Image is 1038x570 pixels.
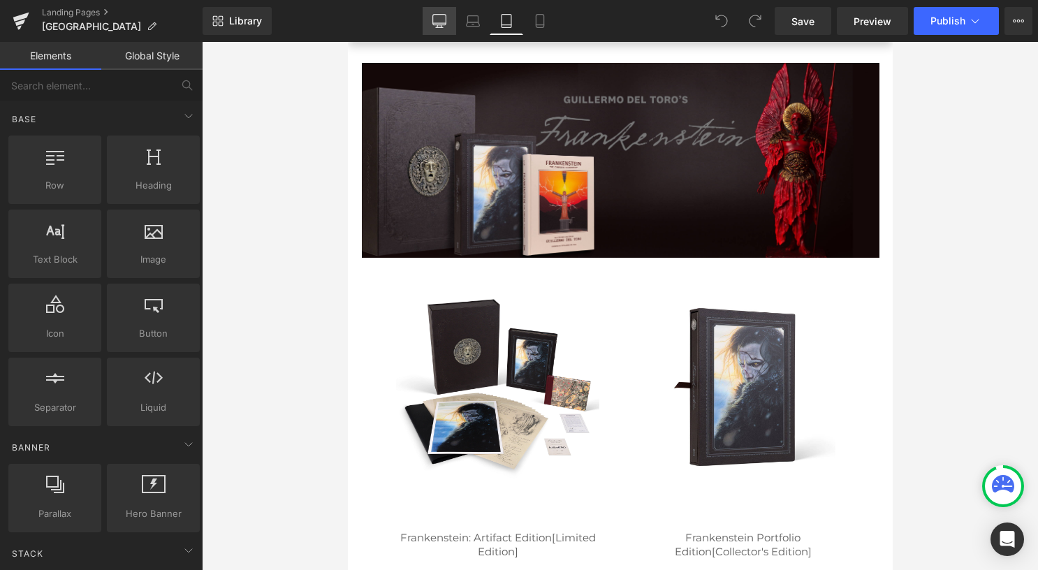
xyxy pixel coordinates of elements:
span: Publish [930,15,965,27]
span: [Collector's Edition] [364,503,464,516]
a: New Library [203,7,272,35]
a: Laptop [456,7,490,35]
a: Tablet [490,7,523,35]
span: Banner [10,441,52,454]
span: Preview [854,14,891,29]
a: Frankenstein Portfolio Edition[Collector's Edition] [327,490,464,516]
a: Preview [837,7,908,35]
a: Landing Pages [42,7,203,18]
span: Parallax [13,506,97,521]
span: Separator [13,400,97,415]
a: Frankenstein: Artifact Edition[Limited Edition] [52,490,248,516]
a: Global Style [101,42,203,70]
span: Library [229,15,262,27]
span: Save [791,14,814,29]
button: Undo [708,7,736,35]
span: Liquid [111,400,196,415]
span: [Limited Edition] [130,489,248,516]
span: Hero Banner [111,506,196,521]
div: Open Intercom Messenger [991,522,1024,556]
a: Desktop [423,7,456,35]
span: Frankenstein: Artifact Edition [52,489,204,502]
span: Base [10,112,38,126]
span: Icon [13,326,97,341]
span: Text Block [13,252,97,267]
span: [GEOGRAPHIC_DATA] [42,21,141,32]
span: Image [111,252,196,267]
button: Publish [914,7,999,35]
span: Stack [10,547,45,560]
a: Mobile [523,7,557,35]
span: Row [13,178,97,193]
span: Button [111,326,196,341]
button: Redo [741,7,769,35]
span: Heading [111,178,196,193]
span: Frankenstein Portfolio Edition [327,489,453,516]
button: More [1004,7,1032,35]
